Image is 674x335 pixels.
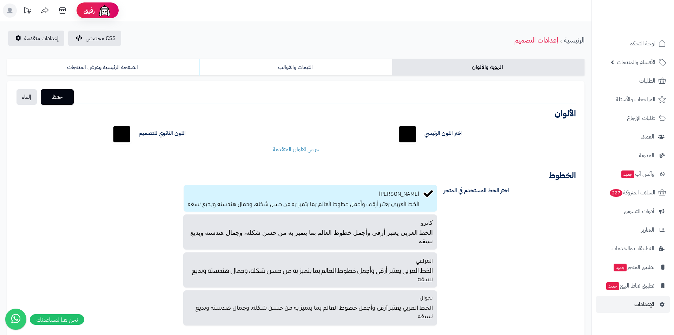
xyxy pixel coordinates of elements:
[596,72,670,89] a: الطلبات
[514,35,558,45] a: إعدادات التصميم
[392,59,584,76] a: الهوية والألوان
[46,93,68,101] span: حفظ
[596,110,670,127] a: طلبات الإرجاع
[7,59,199,76] a: الصفحة الرئيسية وعرض المنتجات
[187,227,433,245] p: الخط العربي يعتبر أرقى وأجمل خطوط العالم بما يتميز به من حسن شكله، وجمال هندسته وبديع نسقه
[629,39,655,49] span: لوحة التحكم
[41,89,74,105] button: حفظ
[15,171,576,180] h3: الخطوط
[624,206,654,216] span: أدوات التسويق
[641,225,654,235] span: التقارير
[627,113,655,123] span: طلبات الإرجاع
[596,128,670,145] a: العملاء
[564,35,584,45] a: الرئيسية
[634,299,654,309] span: الإعدادات
[187,265,433,283] p: الخط العربي يعتبر أرقى وأجمل خطوط العالم بما يتميز به من حسن شكله، وجمال هندسته وبديع نسقه
[596,166,670,182] a: وآتس آبجديد
[606,282,619,290] span: جديد
[16,89,37,105] a: إلغاء
[8,31,64,46] a: إعدادات متقدمة
[614,264,627,271] span: جديد
[610,189,622,197] span: 227
[188,198,419,207] p: الخط العربي يعتبر أرقى وأجمل خطوط العالم بما يتميز به من حسن شكله، وجمال هندسته وبديع نسقه
[139,129,186,137] label: اللون الثانوي للتصميم
[438,185,581,196] label: اختر الخط المستخدم في المتجر
[419,296,433,302] span: تجوال
[613,262,654,272] span: تطبيق المتجر
[379,189,419,197] span: [PERSON_NAME]
[596,259,670,276] a: تطبيق المتجرجديد
[617,57,655,67] span: الأقسام والمنتجات
[596,147,670,164] a: المدونة
[639,150,654,160] span: المدونة
[68,31,121,46] button: CSS مخصص
[19,4,36,19] a: تحديثات المنصة
[416,258,433,264] span: المراعي
[199,59,392,76] a: الثيمات والقوالب
[596,91,670,108] a: المراجعات والأسئلة
[596,296,670,313] a: الإعدادات
[621,169,654,179] span: وآتس آب
[15,109,576,118] h3: الألوان
[596,277,670,294] a: تطبيق نقاط البيعجديد
[98,4,112,18] img: ai-face.png
[86,34,115,43] span: CSS مخصص
[606,281,654,291] span: تطبيق نقاط البيع
[596,240,670,257] a: التطبيقات والخدمات
[596,184,670,201] a: السلات المتروكة227
[273,145,319,154] a: عرض الالوان المتقدمة
[84,6,95,15] span: رفيق
[596,221,670,238] a: التقارير
[641,132,654,142] span: العملاء
[639,76,655,86] span: الطلبات
[596,203,670,220] a: أدوات التسويق
[24,34,59,43] span: إعدادات متقدمة
[596,35,670,52] a: لوحة التحكم
[187,303,433,321] p: الخط العربي يعتبر أرقى وأجمل خطوط العالم بما يتميز به من حسن شكله، وجمال هندسته وبديع نسقه
[621,170,634,178] span: جديد
[616,95,655,104] span: المراجعات والأسئلة
[612,244,654,253] span: التطبيقات والخدمات
[424,129,463,137] label: اختر اللون الرئيسي
[421,220,433,226] span: كايرو
[609,188,655,198] span: السلات المتروكة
